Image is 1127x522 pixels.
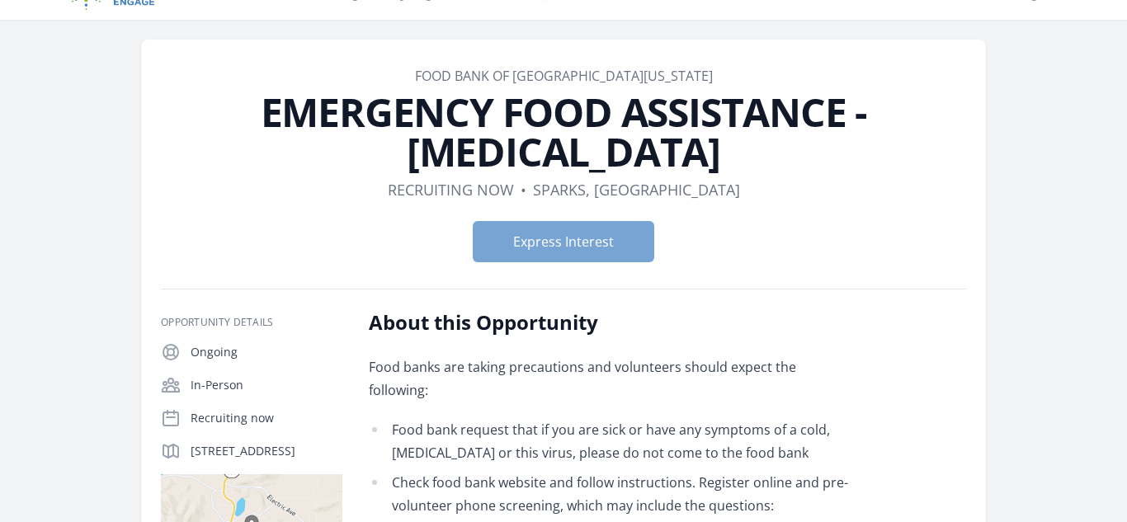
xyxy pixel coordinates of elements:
[191,377,342,393] p: In-Person
[521,178,526,201] div: •
[191,344,342,360] p: Ongoing
[161,92,966,172] h1: EMERGENCY FOOD ASSISTANCE - [MEDICAL_DATA]
[533,178,740,201] dd: Sparks, [GEOGRAPHIC_DATA]
[369,418,851,464] li: Food bank request that if you are sick or have any symptoms of a cold, [MEDICAL_DATA] or this vir...
[369,309,851,336] h2: About this Opportunity
[369,355,851,402] p: Food banks are taking precautions and volunteers should expect the following:
[191,443,342,459] p: [STREET_ADDRESS]
[191,410,342,426] p: Recruiting now
[388,178,514,201] dd: Recruiting now
[415,67,713,85] a: Food Bank of [GEOGRAPHIC_DATA][US_STATE]
[161,316,342,329] h3: Opportunity Details
[473,221,654,262] button: Express Interest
